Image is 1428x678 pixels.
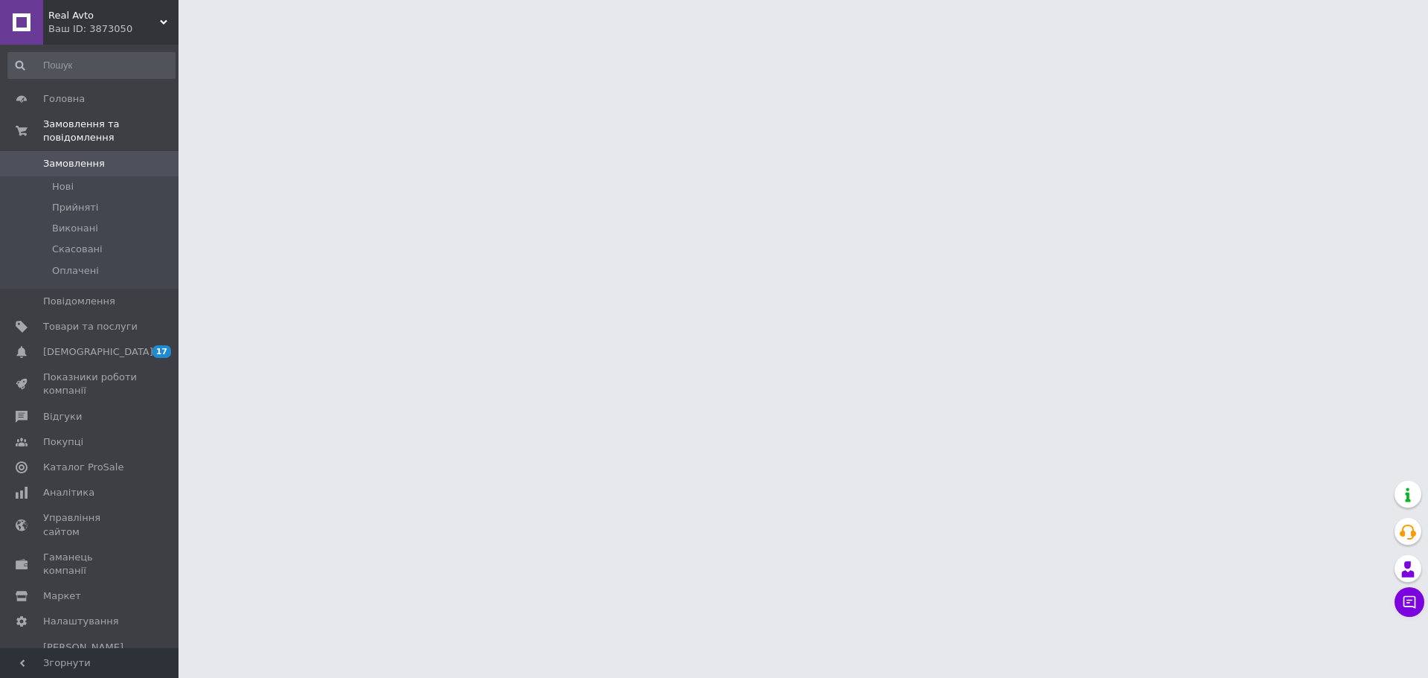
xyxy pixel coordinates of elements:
span: Показники роботи компанії [43,371,138,397]
span: Маркет [43,589,81,603]
span: Товари та послуги [43,320,138,333]
span: Аналітика [43,486,94,499]
div: Ваш ID: 3873050 [48,22,178,36]
span: Прийняті [52,201,98,214]
span: Покупці [43,435,83,449]
span: Налаштування [43,615,119,628]
span: Нові [52,180,74,194]
span: Повідомлення [43,295,115,308]
span: Гаманець компанії [43,551,138,578]
span: [DEMOGRAPHIC_DATA] [43,345,153,359]
span: Замовлення [43,157,105,170]
span: Скасовані [52,243,103,256]
span: 17 [152,345,171,358]
span: Головна [43,92,85,106]
span: Real Avto [48,9,160,22]
span: Оплачені [52,264,99,278]
span: Відгуки [43,410,82,423]
span: Каталог ProSale [43,461,123,474]
span: Виконані [52,222,98,235]
button: Чат з покупцем [1395,587,1424,617]
input: Пошук [7,52,176,79]
span: Замовлення та повідомлення [43,118,178,144]
span: Управління сайтом [43,511,138,538]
